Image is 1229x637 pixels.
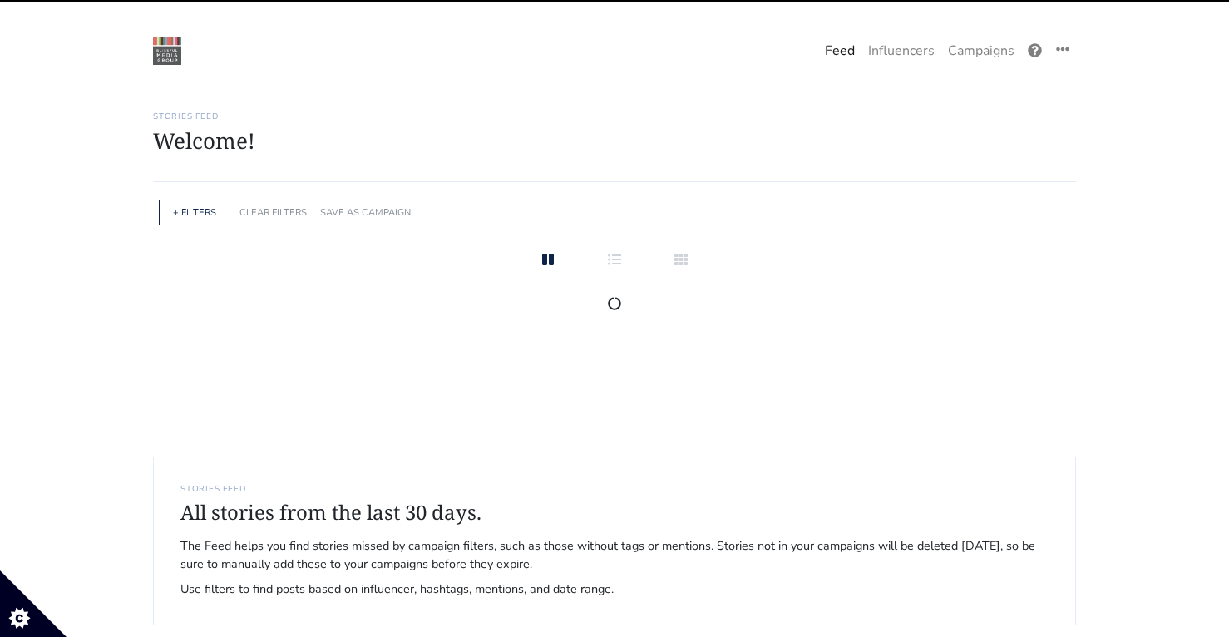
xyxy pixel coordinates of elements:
[180,537,1049,573] span: The Feed helps you find stories missed by campaign filters, such as those without tags or mention...
[153,37,181,65] img: 22:22:48_1550874168
[861,34,941,67] a: Influencers
[941,34,1021,67] a: Campaigns
[180,484,1049,494] h6: STORIES FEED
[173,206,216,219] a: + FILTERS
[153,111,1076,121] h6: Stories Feed
[818,34,861,67] a: Feed
[153,128,1076,154] h1: Welcome!
[180,580,1049,599] span: Use filters to find posts based on influencer, hashtags, mentions, and date range.
[180,501,1049,525] h4: All stories from the last 30 days.
[320,206,411,219] a: SAVE AS CAMPAIGN
[239,206,307,219] a: CLEAR FILTERS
